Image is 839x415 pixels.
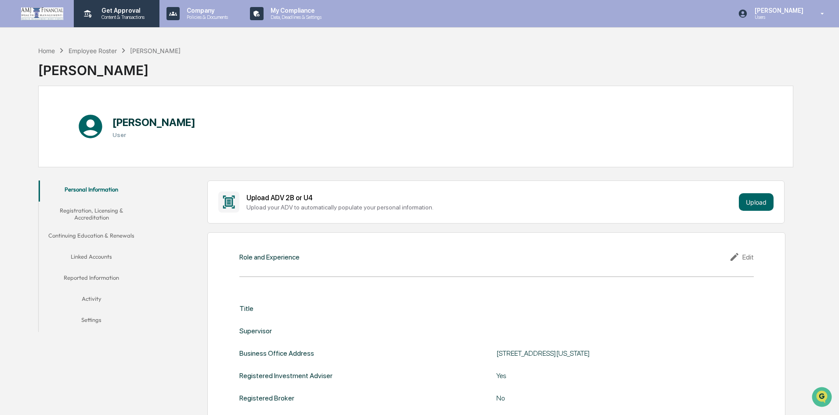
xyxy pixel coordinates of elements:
div: We're available if you need us! [30,76,111,83]
div: Home [38,47,55,54]
span: Data Lookup [18,127,55,136]
a: 🗄️Attestations [60,107,112,123]
p: My Compliance [264,7,326,14]
span: Attestations [72,111,109,119]
a: Powered byPylon [62,148,106,155]
p: Users [748,14,808,20]
div: Upload your ADV to automatically populate your personal information. [246,204,735,211]
div: Registered Investment Adviser [239,372,333,380]
div: 🖐️ [9,112,16,119]
p: Get Approval [94,7,149,14]
div: Upload ADV 2B or U4 [246,194,735,202]
button: Start new chat [149,70,160,80]
div: [PERSON_NAME] [130,47,181,54]
span: Pylon [87,149,106,155]
div: Edit [729,252,754,262]
div: [STREET_ADDRESS][US_STATE] [496,349,716,357]
button: Reported Information [39,269,144,290]
div: Yes [496,372,716,380]
img: logo [21,7,63,20]
div: Supervisor [239,327,272,335]
p: Content & Transactions [94,14,149,20]
div: 🗄️ [64,112,71,119]
div: Role and Experience [239,253,300,261]
a: 🖐️Preclearance [5,107,60,123]
button: Personal Information [39,180,144,202]
a: 🔎Data Lookup [5,124,59,140]
h1: [PERSON_NAME] [112,116,195,129]
p: Data, Deadlines & Settings [264,14,326,20]
div: Business Office Address [239,349,314,357]
h3: User [112,131,195,138]
button: Linked Accounts [39,248,144,269]
p: How can we help? [9,18,160,32]
div: 🔎 [9,128,16,135]
img: 1746055101610-c473b297-6a78-478c-a979-82029cc54cd1 [9,67,25,83]
span: Preclearance [18,111,57,119]
button: Continuing Education & Renewals [39,227,144,248]
div: Employee Roster [69,47,117,54]
iframe: Open customer support [811,386,835,410]
div: No [496,394,716,402]
div: Start new chat [30,67,144,76]
div: Title [239,304,253,313]
div: Registered Broker [239,394,294,402]
button: Upload [739,193,774,211]
button: Activity [39,290,144,311]
button: Registration, Licensing & Accreditation [39,202,144,227]
p: Company [180,7,232,14]
div: [PERSON_NAME] [38,55,181,78]
p: Policies & Documents [180,14,232,20]
div: secondary tabs example [39,180,144,332]
button: Settings [39,311,144,332]
p: [PERSON_NAME] [748,7,808,14]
